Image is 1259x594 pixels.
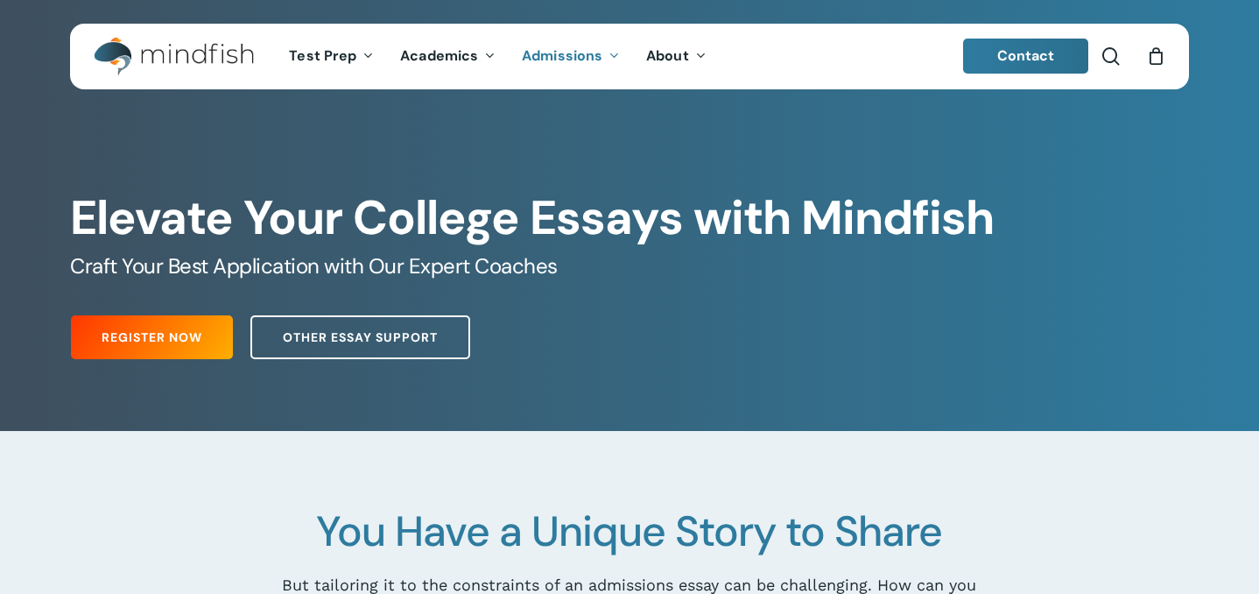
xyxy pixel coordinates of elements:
[70,24,1189,89] header: Main Menu
[289,46,356,65] span: Test Prep
[522,46,602,65] span: Admissions
[71,315,233,359] a: Register Now
[997,46,1055,65] span: Contact
[70,190,1188,246] h1: Elevate Your College Essays with Mindfish
[316,504,942,559] span: You Have a Unique Story to Share
[400,46,478,65] span: Academics
[633,49,720,64] a: About
[963,39,1089,74] a: Contact
[509,49,633,64] a: Admissions
[70,252,1188,280] h5: Craft Your Best Application with Our Expert Coaches
[1146,46,1165,66] a: Cart
[102,329,202,346] span: Register Now
[250,315,470,359] a: Other Essay Support
[283,329,438,346] span: Other Essay Support
[646,46,689,65] span: About
[387,49,509,64] a: Academics
[276,49,387,64] a: Test Prep
[276,24,719,89] nav: Main Menu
